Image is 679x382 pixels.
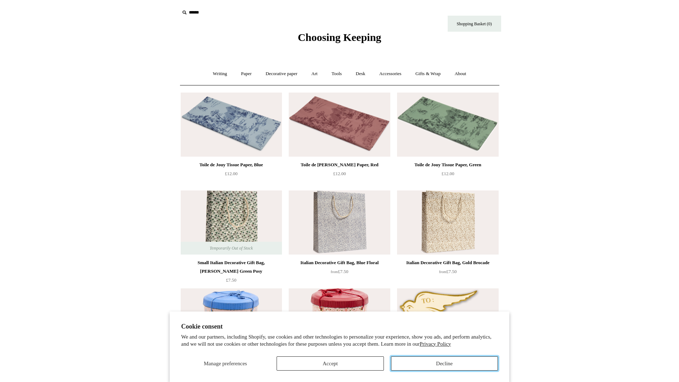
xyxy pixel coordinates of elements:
span: £12.00 [333,171,346,176]
span: Manage preferences [204,361,247,366]
a: Gifts & Wrap [409,64,447,83]
a: Paper [235,64,258,83]
div: Italian Decorative Gift Bag, Blue Floral [290,258,388,267]
button: Decline [391,356,498,371]
img: Small Italian Decorative Gift Bag, Remondini Green Posy [181,190,282,255]
a: Toile de Jouy Tissue Paper, Red Toile de Jouy Tissue Paper, Red [289,93,390,157]
img: Choosing Keeping Round Gift Box, Pink and Red [289,288,390,352]
a: Italian Decorative Gift Bag, Blue Floral from£7.50 [289,258,390,288]
a: Desk [349,64,372,83]
span: Choosing Keeping [298,31,381,43]
a: Art [305,64,324,83]
span: £7.50 [331,269,348,274]
p: We and our partners, including Shopify, use cookies and other technologies to personalize your ex... [181,334,498,347]
a: Toile de Jouy Tissue Paper, Green Toile de Jouy Tissue Paper, Green [397,93,498,157]
a: Small Italian Decorative Gift Bag, [PERSON_NAME] Green Posy £7.50 [181,258,282,288]
a: Toile de Jouy Tissue Paper, Blue Toile de Jouy Tissue Paper, Blue [181,93,282,157]
img: Italian Decorative Gift Bag, Gold Brocade [397,190,498,255]
a: Italian Decorative Gift Bag, Gold Brocade Italian Decorative Gift Bag, Gold Brocade [397,190,498,255]
div: Small Italian Decorative Gift Bag, [PERSON_NAME] Green Posy [182,258,280,276]
h2: Cookie consent [181,323,498,330]
span: from [331,270,338,274]
a: Choosing Keeping [298,37,381,42]
a: Choosing Keeping Gold Foiled Bird "To" Labels Choosing Keeping Gold Foiled Bird "To" Labels Tempo... [397,288,498,352]
a: Italian Decorative Gift Bag, Blue Floral Italian Decorative Gift Bag, Blue Floral [289,190,390,255]
div: Toile de Jouy Tissue Paper, Blue [182,161,280,169]
a: Shopping Basket (0) [448,16,501,32]
a: Toile de [PERSON_NAME] Paper, Red £12.00 [289,161,390,190]
a: Accessories [373,64,408,83]
img: Toile de Jouy Tissue Paper, Red [289,93,390,157]
img: Choosing Keeping Gold Foiled Bird "To" Labels [397,288,498,352]
a: Toile de Jouy Tissue Paper, Blue £12.00 [181,161,282,190]
a: Italian Decorative Gift Bag, Gold Brocade from£7.50 [397,258,498,288]
button: Manage preferences [181,356,269,371]
img: Toile de Jouy Tissue Paper, Blue [181,93,282,157]
div: Toile de Jouy Tissue Paper, Green [399,161,497,169]
img: Toile de Jouy Tissue Paper, Green [397,93,498,157]
a: Decorative paper [259,64,304,83]
span: Temporarily Out of Stock [202,242,260,255]
a: Choosing Keeping Round Gift Box, Pink and Red Choosing Keeping Round Gift Box, Pink and Red [289,288,390,352]
button: Accept [277,356,384,371]
span: £12.00 [442,171,454,176]
a: Writing [206,64,233,83]
a: Choosing Keeping Round Gift Box, Pink and Blue Choosing Keeping Round Gift Box, Pink and Blue [181,288,282,352]
a: About [448,64,473,83]
a: Privacy Policy [420,341,451,347]
a: Small Italian Decorative Gift Bag, Remondini Green Posy Small Italian Decorative Gift Bag, Remond... [181,190,282,255]
span: £7.50 [439,269,457,274]
div: Toile de [PERSON_NAME] Paper, Red [290,161,388,169]
img: Italian Decorative Gift Bag, Blue Floral [289,190,390,255]
span: from [439,270,446,274]
a: Toile de Jouy Tissue Paper, Green £12.00 [397,161,498,190]
div: Italian Decorative Gift Bag, Gold Brocade [399,258,497,267]
img: Choosing Keeping Round Gift Box, Pink and Blue [181,288,282,352]
a: Tools [325,64,348,83]
span: £12.00 [225,171,238,176]
span: £7.50 [226,277,236,283]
